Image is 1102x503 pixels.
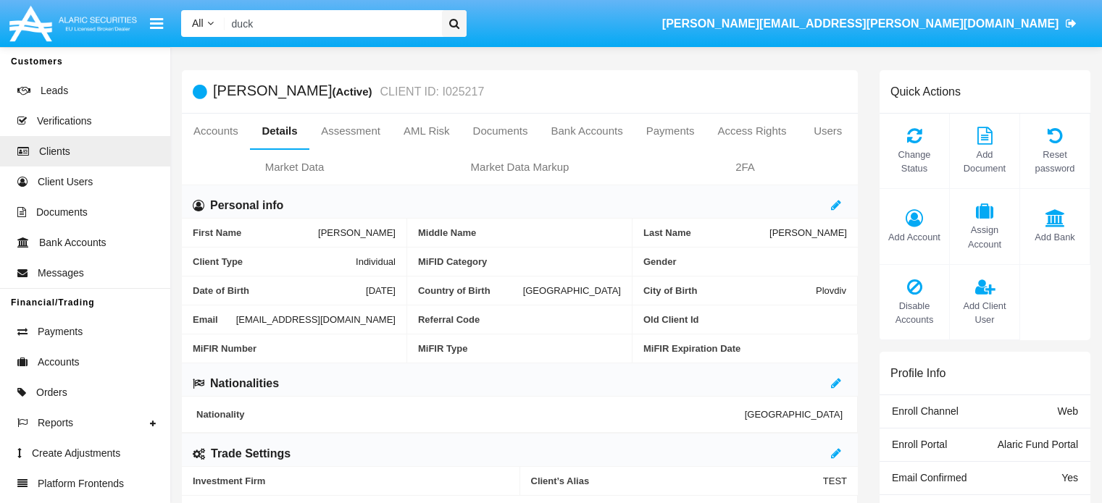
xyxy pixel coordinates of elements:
[418,256,621,267] span: MiFID Category
[1057,405,1078,417] span: Web
[823,475,847,486] span: TEST
[213,83,484,100] h5: [PERSON_NAME]
[531,475,823,486] span: Client’s Alias
[957,148,1012,175] span: Add Document
[523,285,621,296] span: [GEOGRAPHIC_DATA]
[192,17,204,29] span: All
[1027,230,1082,244] span: Add Bank
[887,148,942,175] span: Change Status
[633,150,858,185] a: 2FA
[892,439,947,450] span: Enroll Portal
[182,114,250,148] a: Accounts
[407,150,633,185] a: Market Data Markup
[193,343,396,354] span: MiFIR Number
[193,314,236,325] span: Email
[635,114,706,148] a: Payments
[38,415,73,431] span: Reports
[182,150,407,185] a: Market Data
[462,114,540,148] a: Documents
[662,17,1059,30] span: [PERSON_NAME][EMAIL_ADDRESS][PERSON_NAME][DOMAIN_NAME]
[210,198,283,214] h6: Personal info
[196,409,745,420] span: Nationality
[41,83,68,98] span: Leads
[798,114,858,148] a: Users
[890,85,961,98] h6: Quick Actions
[392,114,462,148] a: AML Risk
[377,86,485,98] small: CLIENT ID: I025217
[7,2,139,45] img: Logo image
[957,223,1012,250] span: Assign Account
[887,299,942,326] span: Disable Accounts
[193,227,318,238] span: First Name
[887,230,942,244] span: Add Account
[39,144,70,159] span: Clients
[193,285,366,296] span: Date of Birth
[706,114,798,148] a: Access Rights
[1027,148,1082,175] span: Reset password
[38,174,93,190] span: Client Users
[37,114,91,129] span: Verifications
[1061,472,1078,483] span: Yes
[38,266,84,281] span: Messages
[211,446,291,462] h6: Trade Settings
[38,476,124,491] span: Platform Frontends
[38,324,83,339] span: Payments
[250,114,310,148] a: Details
[655,4,1084,44] a: [PERSON_NAME][EMAIL_ADDRESS][PERSON_NAME][DOMAIN_NAME]
[892,472,967,483] span: Email Confirmed
[418,343,621,354] span: MiFIR Type
[890,366,946,380] h6: Profile Info
[318,227,396,238] span: [PERSON_NAME]
[366,285,396,296] span: [DATE]
[210,376,279,392] h6: Nationalities
[643,227,769,238] span: Last Name
[643,343,847,354] span: MiFIR Expiration Date
[193,475,509,486] span: Investment Firm
[892,405,959,417] span: Enroll Channel
[181,16,225,31] a: All
[957,299,1012,326] span: Add Client User
[643,256,847,267] span: Gender
[332,83,376,100] div: (Active)
[643,285,816,296] span: City of Birth
[539,114,634,148] a: Bank Accounts
[745,409,843,420] span: [GEOGRAPHIC_DATA]
[418,314,621,325] span: Referral Code
[193,256,356,267] span: Client Type
[816,285,846,296] span: Plovdiv
[36,205,88,220] span: Documents
[309,114,392,148] a: Assessment
[418,227,621,238] span: Middle Name
[38,355,80,370] span: Accounts
[39,235,107,250] span: Bank Accounts
[643,314,846,325] span: Old Client Id
[225,10,437,37] input: Search
[998,439,1078,450] span: Alaric Fund Portal
[32,446,120,461] span: Create Adjustments
[36,385,67,400] span: Orders
[769,227,847,238] span: [PERSON_NAME]
[236,314,396,325] span: [EMAIL_ADDRESS][DOMAIN_NAME]
[356,256,396,267] span: Individual
[418,285,523,296] span: Country of Birth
